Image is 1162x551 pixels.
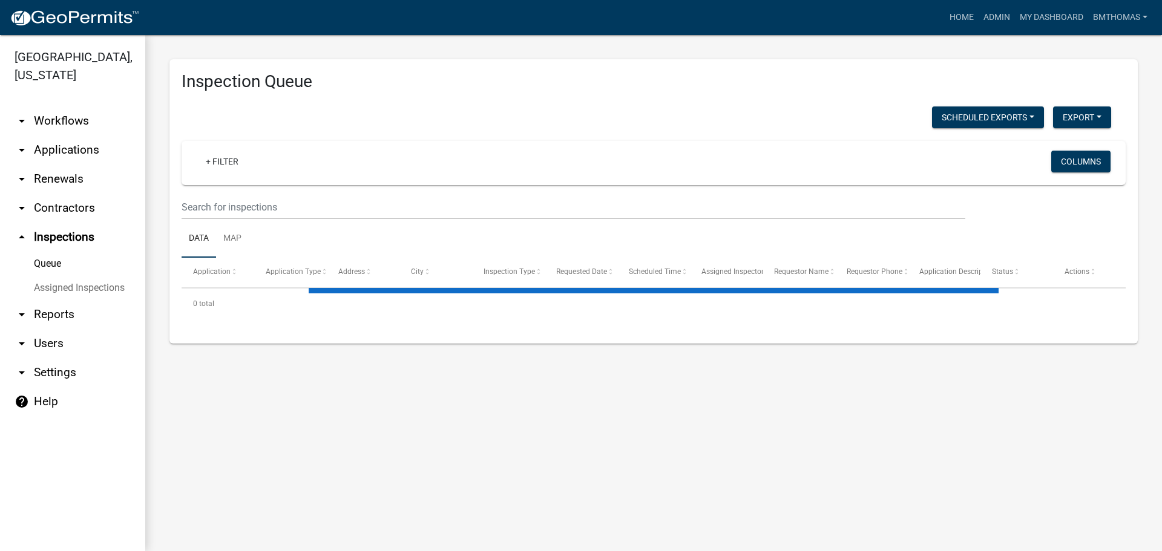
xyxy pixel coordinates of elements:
[556,267,607,276] span: Requested Date
[484,267,535,276] span: Inspection Type
[1015,6,1088,29] a: My Dashboard
[182,71,1126,92] h3: Inspection Queue
[182,258,254,287] datatable-header-cell: Application
[979,6,1015,29] a: Admin
[763,258,835,287] datatable-header-cell: Requestor Name
[338,267,365,276] span: Address
[774,267,829,276] span: Requestor Name
[1053,106,1111,128] button: Export
[193,267,231,276] span: Application
[15,230,29,244] i: arrow_drop_up
[1051,151,1111,172] button: Columns
[690,258,763,287] datatable-header-cell: Assigned Inspector
[1053,258,1126,287] datatable-header-cell: Actions
[1088,6,1152,29] a: bmthomas
[196,151,248,172] a: + Filter
[908,258,980,287] datatable-header-cell: Application Description
[835,258,908,287] datatable-header-cell: Requestor Phone
[15,365,29,380] i: arrow_drop_down
[15,114,29,128] i: arrow_drop_down
[15,172,29,186] i: arrow_drop_down
[992,267,1013,276] span: Status
[327,258,399,287] datatable-header-cell: Address
[617,258,690,287] datatable-header-cell: Scheduled Time
[216,220,249,258] a: Map
[945,6,979,29] a: Home
[182,195,965,220] input: Search for inspections
[980,258,1053,287] datatable-header-cell: Status
[15,143,29,157] i: arrow_drop_down
[932,106,1044,128] button: Scheduled Exports
[15,394,29,409] i: help
[472,258,545,287] datatable-header-cell: Inspection Type
[266,267,321,276] span: Application Type
[411,267,424,276] span: City
[1065,267,1089,276] span: Actions
[254,258,327,287] datatable-header-cell: Application Type
[15,307,29,322] i: arrow_drop_down
[919,267,996,276] span: Application Description
[701,267,764,276] span: Assigned Inspector
[545,258,617,287] datatable-header-cell: Requested Date
[399,258,472,287] datatable-header-cell: City
[182,289,1126,319] div: 0 total
[15,336,29,351] i: arrow_drop_down
[629,267,681,276] span: Scheduled Time
[15,201,29,215] i: arrow_drop_down
[847,267,902,276] span: Requestor Phone
[182,220,216,258] a: Data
